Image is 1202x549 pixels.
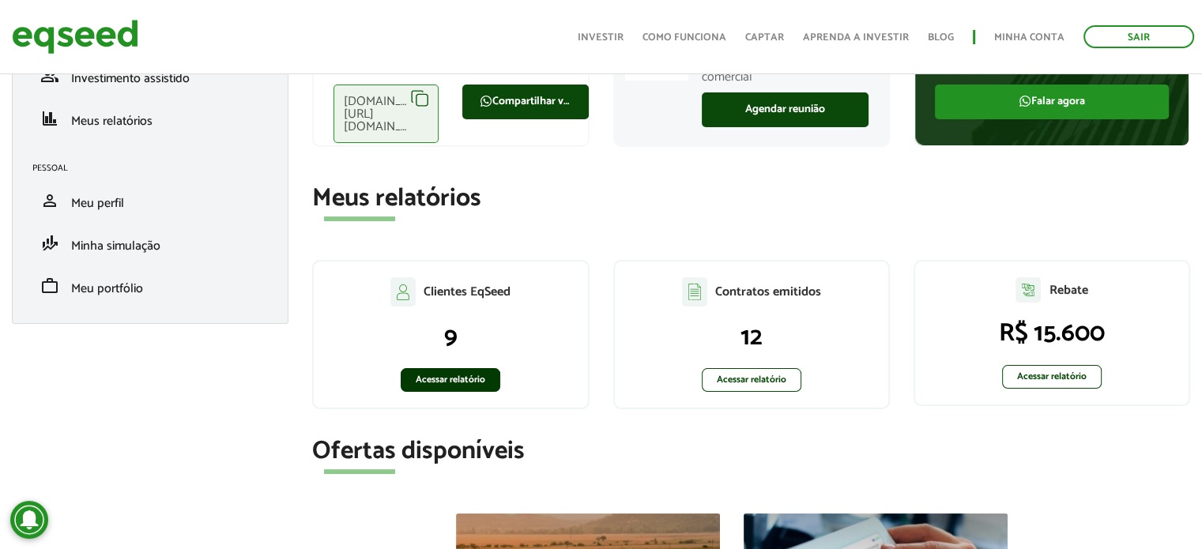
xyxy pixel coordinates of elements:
[32,276,268,295] a: workMeu portfólio
[32,66,268,85] a: groupInvestimento assistido
[71,111,153,132] span: Meus relatórios
[330,322,571,352] p: 9
[312,438,1190,465] h2: Ofertas disponíveis
[480,95,492,107] img: FaWhatsapp.svg
[21,97,280,140] li: Meus relatórios
[642,32,726,43] a: Como funciona
[401,368,500,392] a: Acessar relatório
[462,85,589,119] a: Compartilhar via WhatsApp
[40,191,59,210] span: person
[390,277,416,306] img: agent-clientes.svg
[928,32,954,43] a: Blog
[32,234,268,253] a: finance_modeMinha simulação
[935,85,1169,119] a: Falar agora
[1049,283,1087,298] p: Rebate
[631,322,872,352] p: 12
[40,234,59,253] span: finance_mode
[32,191,268,210] a: personMeu perfil
[312,185,1190,212] h2: Meus relatórios
[1019,95,1031,107] img: FaWhatsapp.svg
[1083,25,1194,48] a: Sair
[40,276,59,295] span: work
[715,284,821,299] p: Contratos emitidos
[32,109,268,128] a: financeMeus relatórios
[702,92,869,127] a: Agendar reunião
[578,32,624,43] a: Investir
[12,16,138,58] img: EqSeed
[21,55,280,97] li: Investimento assistido
[931,318,1173,348] p: R$ 15.600
[21,222,280,265] li: Minha simulação
[803,32,909,43] a: Aprenda a investir
[71,68,190,89] span: Investimento assistido
[333,46,567,76] p: Compartilhe com seus clientes e receba sua comissão corretamente
[32,164,280,173] h2: Pessoal
[935,46,1169,76] p: Tire todas as suas dúvidas sobre o processo de investimento
[702,368,801,392] a: Acessar relatório
[40,109,59,128] span: finance
[21,179,280,222] li: Meu perfil
[71,278,143,299] span: Meu portfólio
[333,85,439,143] div: [DOMAIN_NAME][URL][DOMAIN_NAME]
[702,39,869,85] p: Especialistas prontos para apoiar você no seu processo comercial
[1002,365,1102,389] a: Acessar relatório
[71,193,124,214] span: Meu perfil
[745,32,784,43] a: Captar
[21,265,280,307] li: Meu portfólio
[994,32,1064,43] a: Minha conta
[40,66,59,85] span: group
[424,284,511,299] p: Clientes EqSeed
[1015,277,1041,303] img: agent-relatorio.svg
[682,277,707,306] img: agent-contratos.svg
[71,235,160,257] span: Minha simulação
